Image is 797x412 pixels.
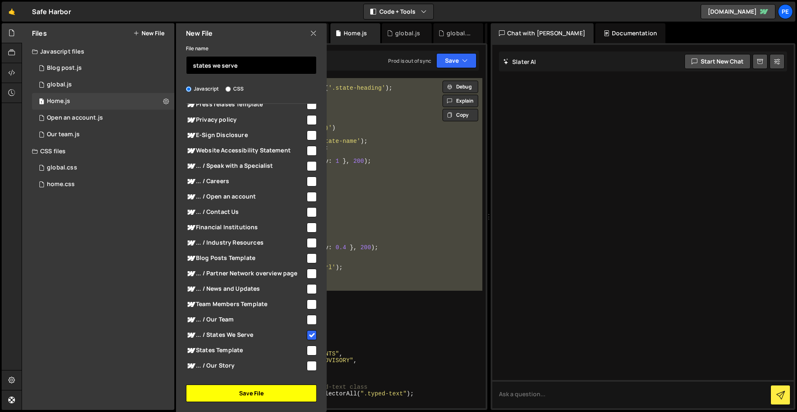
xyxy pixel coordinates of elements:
[32,7,71,17] div: Safe Harbor
[443,95,478,107] button: Explain
[436,53,477,68] button: Save
[47,81,72,88] div: global.js
[186,161,306,171] span: ... / Speak with a Specialist
[447,29,473,37] div: global.css
[186,253,306,263] span: Blog Posts Template
[225,86,231,92] input: CSS
[778,4,793,19] a: Pe
[186,299,306,309] span: Team Members Template
[186,85,219,93] label: Javascript
[186,238,306,248] span: ... / Industry Resources
[47,64,82,72] div: Blog post.js
[47,181,75,188] div: home.css
[32,29,47,38] h2: Files
[47,164,77,172] div: global.css
[344,29,367,37] div: Home.js
[32,93,174,110] div: 16385/44326.js
[186,130,306,140] span: E-Sign Disclosure
[491,23,594,43] div: Chat with [PERSON_NAME]
[186,86,191,92] input: Javascript
[186,330,306,340] span: ... / States We Serve
[186,146,306,156] span: Website Accessibility Statement
[186,346,306,356] span: States Template
[186,177,306,186] span: ... / Careers
[32,126,174,143] div: 16385/45046.js
[225,85,244,93] label: CSS
[186,315,306,325] span: ... / Our Team
[186,284,306,294] span: ... / News and Updates
[22,43,174,60] div: Javascript files
[32,110,174,126] div: 16385/45136.js
[443,81,478,93] button: Debug
[503,58,536,66] h2: Slater AI
[701,4,775,19] a: [DOMAIN_NAME]
[47,98,70,105] div: Home.js
[47,131,80,138] div: Our team.js
[186,192,306,202] span: ... / Open an account
[32,176,174,193] div: 16385/45146.css
[186,361,306,371] span: ... / Our Story
[32,60,174,76] div: 16385/45865.js
[443,109,478,121] button: Copy
[32,76,174,93] div: 16385/45478.js
[186,29,213,38] h2: New File
[186,56,317,74] input: Name
[186,44,208,53] label: File name
[186,207,306,217] span: ... / Contact Us
[186,115,306,125] span: Privacy policy
[47,114,103,122] div: Open an account.js
[32,159,174,176] div: 16385/45328.css
[39,99,44,105] span: 1
[595,23,665,43] div: Documentation
[186,100,306,110] span: Press relases Template
[186,223,306,233] span: Financial Institutions
[388,57,431,64] div: Prod is out of sync
[22,143,174,159] div: CSS files
[685,54,751,69] button: Start new chat
[395,29,420,37] div: global.js
[186,269,306,279] span: ... / Partner Network overview page
[2,2,22,22] a: 🤙
[186,385,317,402] button: Save File
[364,4,433,19] button: Code + Tools
[133,30,164,37] button: New File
